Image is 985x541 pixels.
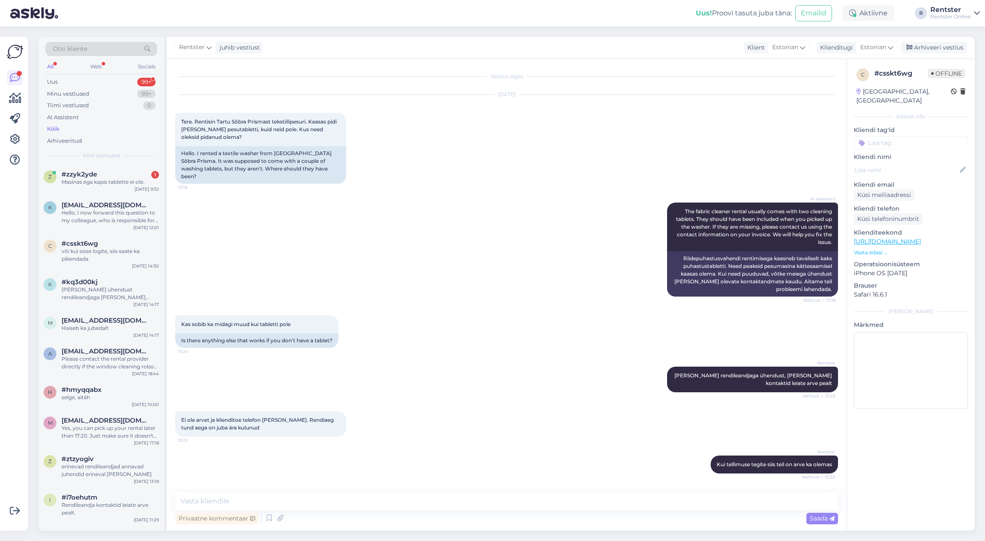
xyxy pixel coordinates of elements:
div: Aktiivne [842,6,894,21]
div: AI Assistent [47,113,79,122]
p: Kliendi telefon [854,204,968,213]
div: Kõik [47,125,59,133]
span: Rentster [179,43,205,52]
span: Rentster [803,449,835,455]
div: [DATE] 14:17 [133,301,159,308]
div: 99+ [137,78,156,86]
span: 13:18 [178,184,210,191]
div: Küsi telefoninumbrit [854,213,923,225]
span: Otsi kliente [53,44,87,53]
div: All [45,61,55,72]
span: Kui tellimuse tegite siis teil on arve ka olemas [717,461,832,467]
div: Socials [136,61,157,72]
div: Rentster Online [930,13,970,20]
span: Kõik vestlused [83,152,120,159]
div: Kliendi info [854,113,968,121]
span: [PERSON_NAME] rendileandjaga ühendust, [PERSON_NAME] kontaktid leiate arve pealt [674,372,833,386]
p: Vaata edasi ... [854,249,968,256]
span: m [48,320,53,326]
span: AI Assistent [803,196,835,202]
div: R [915,7,927,19]
div: [GEOGRAPHIC_DATA], [GEOGRAPHIC_DATA] [856,87,951,105]
span: 13:24 [178,348,210,355]
div: Arhiveeri vestlus [901,42,967,53]
span: anneli2002@gmail.com [62,347,150,355]
div: [DATE] 9:32 [135,186,159,192]
div: Hello, I now forward this question to my colleague, who is responsible for this. The reply will b... [62,209,159,224]
div: Please contact the rental provider directly if the window cleaning robot you rented is not workin... [62,355,159,370]
div: Web [88,61,103,72]
span: Tere. Rentisin Tartu Sôbra Prismast tekstiilipesuri. Kaasas pidi [PERSON_NAME] pesutabletti, kuid... [181,118,338,140]
input: Lisa tag [854,136,968,149]
span: k [48,204,52,211]
span: #hmyqqabx [62,386,102,394]
div: # csskt6wg [874,68,928,79]
span: Estonian [772,43,798,52]
div: selge, aitäh [62,394,159,401]
span: Nähtud ✓ 13:25 [803,393,835,399]
div: Is there anything else that works if you don't have a tablet? [175,333,338,348]
div: Arhiveeritud [47,137,82,145]
span: m [48,420,53,426]
div: Hello. I rented a textile washer from [GEOGRAPHIC_DATA] Sôbra Prisma. It was supposed to come wit... [175,146,346,184]
span: #zzyk2yde [62,171,97,178]
a: [URL][DOMAIN_NAME] [854,238,921,245]
span: #kq3d00kj [62,278,97,286]
span: Ei ole arvet ja klienditoe telefon [PERSON_NAME]. Rendiaeg tund aega on juba ära kulunud [181,417,335,431]
a: RentsterRentster Online [930,6,980,20]
span: Kas sobib ka midagi muud kui tabletti pole [181,321,291,327]
img: Askly Logo [7,44,23,60]
div: [DATE] 12:01 [133,224,159,231]
span: h [48,389,52,395]
b: Uus! [696,9,712,17]
div: [DATE] [175,91,838,98]
span: c [48,243,52,249]
p: Klienditeekond [854,228,968,237]
div: Privaatne kommentaar [175,513,259,524]
div: [DATE] 11:29 [134,517,159,523]
div: Tiimi vestlused [47,101,89,110]
p: Märkmed [854,320,968,329]
p: Kliendi email [854,180,968,189]
span: The fabric cleaner rental usually comes with two cleaning tablets. They should have been included... [676,208,833,245]
div: Vestlus algas [175,73,838,80]
div: erinevad rendileandjad annavad juhendid erineval [PERSON_NAME] [62,463,159,478]
div: Minu vestlused [47,90,89,98]
div: Küsi meiliaadressi [854,189,914,201]
div: Haiseb ka jubedalt [62,324,159,332]
div: [DATE] 10:00 [132,401,159,408]
span: k [48,281,52,288]
div: [DATE] 13:19 [134,478,159,485]
span: c [861,71,865,78]
div: Masinas ega kapis tablette ei ole. [62,178,159,186]
p: Kliendi tag'id [854,126,968,135]
div: Uus [47,78,58,86]
span: karlrapla@gmail.com [62,201,150,209]
p: Kliendi nimi [854,153,968,162]
span: marisk93@gmail.com [62,417,150,424]
span: max75@hot.ee [62,317,150,324]
input: Lisa nimi [854,165,958,175]
span: #i7oehutm [62,494,97,501]
span: Estonian [860,43,886,52]
div: [DATE] 14:17 [133,332,159,338]
span: i [49,497,51,503]
span: 13:25 [178,437,210,444]
div: 1 [151,171,159,179]
div: Klient [744,43,765,52]
div: Riidepuhastusvahendi rentimisega kaasneb tavaliselt kaks puhastustabletti. Need peaksid pesumasin... [667,251,838,297]
div: 99+ [137,90,156,98]
p: Operatsioonisüsteem [854,260,968,269]
span: z [48,173,52,180]
span: Rentster [803,360,835,366]
div: Yes, you can pick up your rental later than 17:20. Just make sure it doesn't interfere with the n... [62,424,159,440]
div: Rentster [930,6,970,13]
div: [PERSON_NAME] [854,308,968,315]
div: Klienditugi [817,43,853,52]
p: iPhone OS [DATE] [854,269,968,278]
span: a [48,350,52,357]
div: [DATE] 18:44 [132,370,159,377]
span: #csskt6wg [62,240,98,247]
span: #ztzyogiv [62,455,94,463]
div: 0 [143,101,156,110]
